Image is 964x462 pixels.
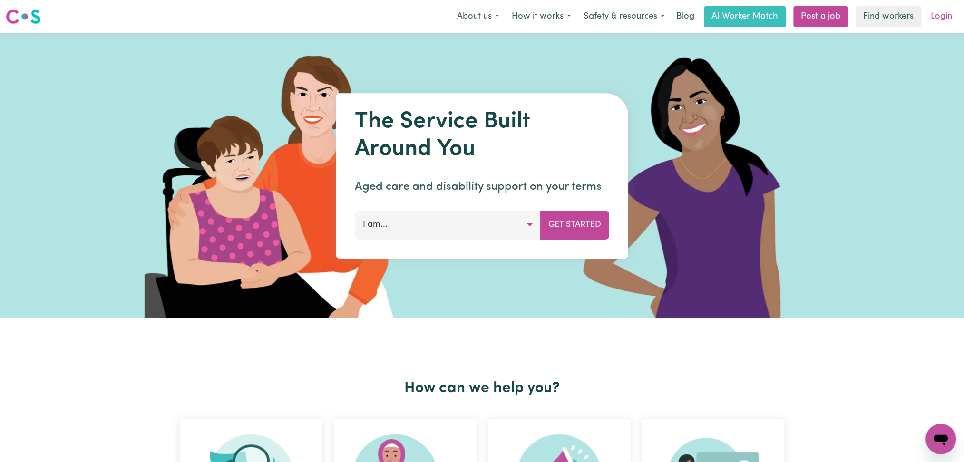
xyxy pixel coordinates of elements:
a: Post a job [794,6,848,27]
h2: How can we help you? [174,379,790,397]
a: AI Worker Match [704,6,786,27]
iframe: Button to launch messaging window [926,424,956,454]
a: Blog [671,6,701,27]
button: Safety & resources [577,7,671,27]
img: Careseekers logo [6,8,41,25]
button: Get Started [540,211,609,239]
button: I am... [355,211,541,239]
button: How it works [506,7,577,27]
a: Careseekers logo [6,6,41,28]
h1: The Service Built Around You [355,108,609,163]
p: Aged care and disability support on your terms [355,178,609,195]
a: Find workers [856,6,922,27]
button: About us [451,7,506,27]
a: Login [925,6,958,27]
